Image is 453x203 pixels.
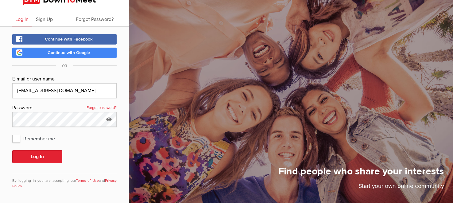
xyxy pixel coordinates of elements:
a: Privacy Policy [12,178,117,189]
span: Log In [15,16,29,22]
a: Continue with Facebook [12,34,117,45]
span: Continue with Facebook [45,37,93,42]
div: Password [12,104,117,112]
h1: Find people who share your interests [278,165,444,182]
span: Remember me [12,133,61,144]
span: OR [56,64,73,68]
a: Forgot Password? [73,11,117,26]
a: Terms of Use [76,178,99,183]
p: Start your own online community [278,182,444,194]
span: Sign Up [36,16,53,22]
button: Log In [12,150,62,163]
div: By logging in you are accepting our and [12,173,117,189]
a: Sign Up [33,11,56,26]
a: Continue with Google [12,48,117,58]
a: Forgot password? [87,104,117,112]
span: Forgot Password? [76,16,114,22]
span: Continue with Google [48,50,90,55]
div: E-mail or user name [12,75,117,83]
a: Log In [12,11,32,26]
input: Email@address.com [12,83,117,98]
